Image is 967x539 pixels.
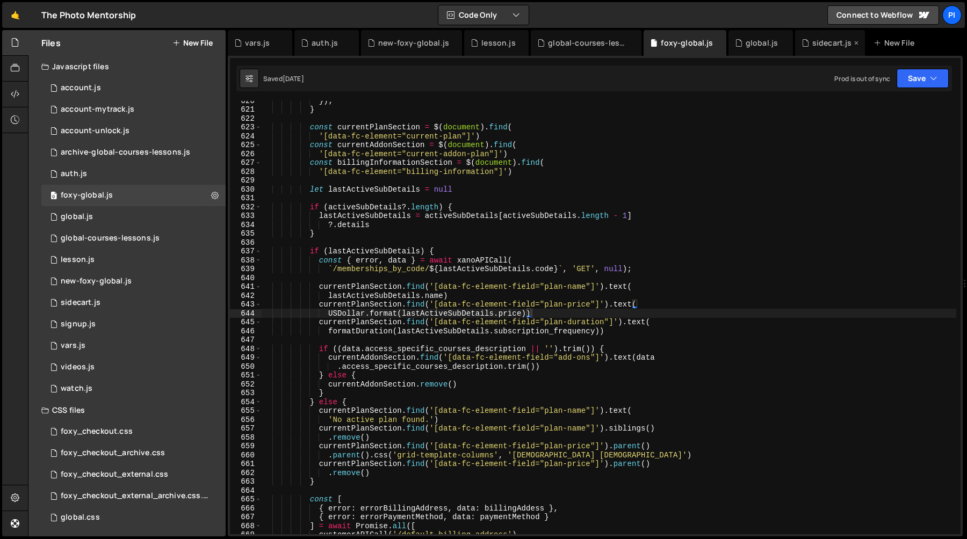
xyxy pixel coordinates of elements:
div: 638 [230,256,262,265]
div: auth.js [61,169,87,179]
div: 661 [230,460,262,469]
div: 637 [230,247,262,256]
div: vars.js [61,341,85,351]
div: 13533/42246.js [41,356,226,378]
div: 13533/39483.js [41,206,226,228]
div: 13533/35364.js [41,314,226,335]
div: global.js [61,212,93,222]
div: The Photo Mentorship [41,9,136,21]
div: foxy_checkout_external.css [61,470,168,479]
div: 643 [230,300,262,309]
a: 🤙 [2,2,28,28]
div: 13533/38978.js [41,335,226,356]
div: 668 [230,522,262,531]
div: 630 [230,185,262,194]
div: 665 [230,495,262,504]
div: 635 [230,229,262,238]
span: 0 [50,192,57,201]
a: Pi [942,5,962,25]
div: global.js [746,38,778,48]
div: 13533/38628.js [41,99,226,120]
div: 13533/35472.js [41,249,226,271]
div: global-courses-lessons.js [548,38,629,48]
a: Connect to Webflow [827,5,939,25]
div: 662 [230,469,262,478]
div: foxy_checkout_archive.css [61,448,165,458]
div: 657 [230,424,262,433]
div: CSS files [28,399,226,421]
div: 13533/34220.js [41,77,226,99]
div: lesson.js [481,38,515,48]
div: new-foxy-global.js [378,38,449,48]
div: videos.js [61,362,95,372]
div: new-foxy-global.js [61,276,132,286]
div: 652 [230,380,262,389]
div: 658 [230,433,262,442]
div: auth.js [312,38,338,48]
div: 656 [230,416,262,425]
div: 13533/40053.js [41,271,226,292]
div: 13533/34219.js [41,185,226,206]
div: archive-global-courses-lessons.js [61,148,190,157]
div: 651 [230,371,262,380]
div: signup.js [61,319,96,329]
button: New File [172,39,213,47]
div: 664 [230,486,262,496]
div: 663 [230,477,262,486]
div: account.js [61,83,101,93]
div: global.css [61,513,100,522]
div: global-courses-lessons.js [61,234,160,243]
div: 624 [230,132,262,141]
div: 645 [230,318,262,327]
div: foxy_checkout.css [61,427,133,436]
div: account-unlock.js [61,126,129,136]
div: sidecart.js [61,298,100,308]
div: 655 [230,406,262,416]
div: 621 [230,105,262,114]
div: 625 [230,141,262,150]
div: 629 [230,176,262,185]
div: 622 [230,114,262,123]
button: Save [897,69,949,88]
div: 647 [230,336,262,345]
div: [DATE] [283,74,304,83]
div: 641 [230,282,262,292]
div: 13533/43968.js [41,142,226,163]
div: 13533/44030.css [41,442,226,464]
div: 654 [230,398,262,407]
div: 13533/38507.css [41,421,226,442]
div: 634 [230,221,262,230]
div: account-mytrack.js [61,105,134,114]
div: 653 [230,389,262,398]
div: vars.js [245,38,270,48]
div: 13533/35292.js [41,228,226,249]
div: 639 [230,265,262,274]
div: 667 [230,513,262,522]
div: 642 [230,292,262,301]
div: 623 [230,123,262,132]
div: foxy-global.js [661,38,713,48]
div: 13533/41206.js [41,120,226,142]
h2: Files [41,37,61,49]
div: 13533/34034.js [41,163,226,185]
div: 13533/43446.js [41,292,226,314]
div: 13533/44029.css [41,485,229,507]
div: 646 [230,327,262,336]
div: 632 [230,203,262,212]
div: sidecart.js [812,38,852,48]
div: 640 [230,274,262,283]
div: 13533/38527.js [41,378,226,399]
div: 644 [230,309,262,318]
div: 648 [230,345,262,354]
div: 628 [230,167,262,177]
div: 633 [230,212,262,221]
div: 13533/35489.css [41,507,226,528]
div: 636 [230,238,262,247]
div: 659 [230,442,262,451]
div: 626 [230,150,262,159]
div: foxy_checkout_external_archive.css.css [61,491,209,501]
div: 666 [230,504,262,513]
div: 649 [230,353,262,362]
div: 13533/38747.css [41,464,226,485]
